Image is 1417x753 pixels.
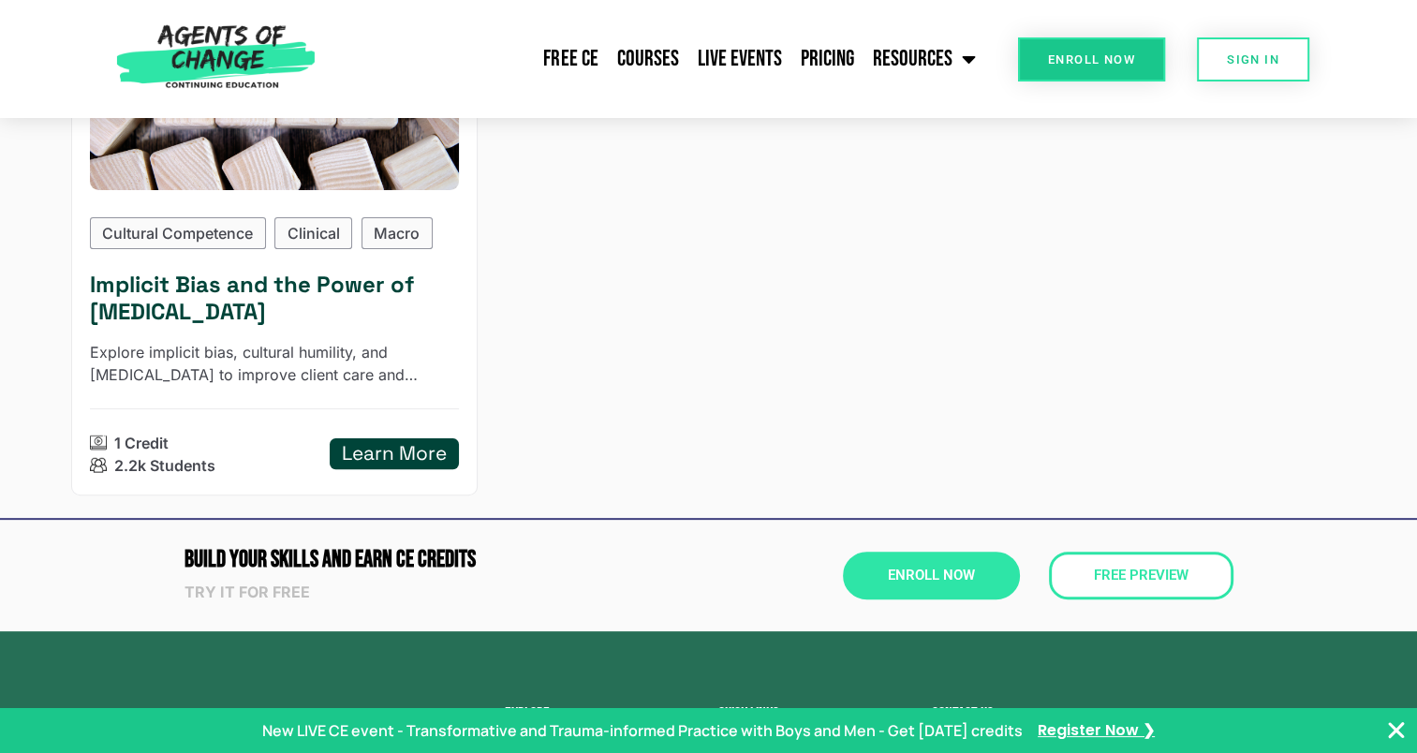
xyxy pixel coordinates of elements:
[863,36,984,82] a: Resources
[1385,719,1408,742] button: Close Banner
[607,36,687,82] a: Courses
[888,568,975,583] span: Enroll Now
[374,222,420,244] p: Macro
[324,36,985,82] nav: Menu
[718,706,913,723] h2: Quick Links
[185,583,310,601] strong: Try it for free
[342,442,447,465] h5: Learn More
[1049,552,1233,599] a: Free Preview
[185,548,700,571] h2: Build Your Skills and Earn CE CREDITS
[1197,37,1309,81] a: SIGN IN
[534,36,607,82] a: Free CE
[1048,53,1135,66] span: Enroll Now
[262,719,1023,742] p: New LIVE CE event - Transformative and Trauma-informed Practice with Boys and Men - Get [DATE] cr...
[1038,720,1155,741] a: Register Now ❯
[102,222,253,244] p: Cultural Competence
[843,552,1020,599] a: Enroll Now
[932,706,1233,723] h2: Contact us
[1227,53,1279,66] span: SIGN IN
[114,432,169,454] p: 1 Credit
[114,454,215,477] p: 2.2k Students
[90,272,459,326] h5: Implicit Bias and the Power of Peer Support
[288,222,340,244] p: Clinical
[90,341,459,386] p: Explore implicit bias, cultural humility, and peer support to improve client care and foster safe...
[1094,568,1188,583] span: Free Preview
[790,36,863,82] a: Pricing
[687,36,790,82] a: Live Events
[185,706,411,730] h4: Agents of Change
[505,706,700,723] h2: Explore
[1018,37,1165,81] a: Enroll Now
